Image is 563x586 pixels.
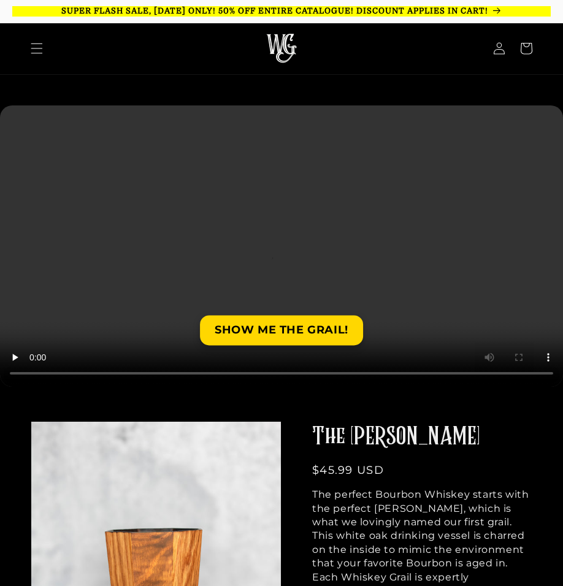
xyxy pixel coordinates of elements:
p: SUPER FLASH SALE, [DATE] ONLY! 50% OFF ENTIRE CATALOGUE! DISCOUNT APPLIES IN CART! [12,6,551,17]
h2: The [PERSON_NAME] [312,421,532,453]
a: SHOW ME THE GRAIL! [200,315,363,345]
span: $45.99 USD [312,463,384,477]
summary: Menu [23,35,50,62]
img: The Whiskey Grail [266,34,297,63]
